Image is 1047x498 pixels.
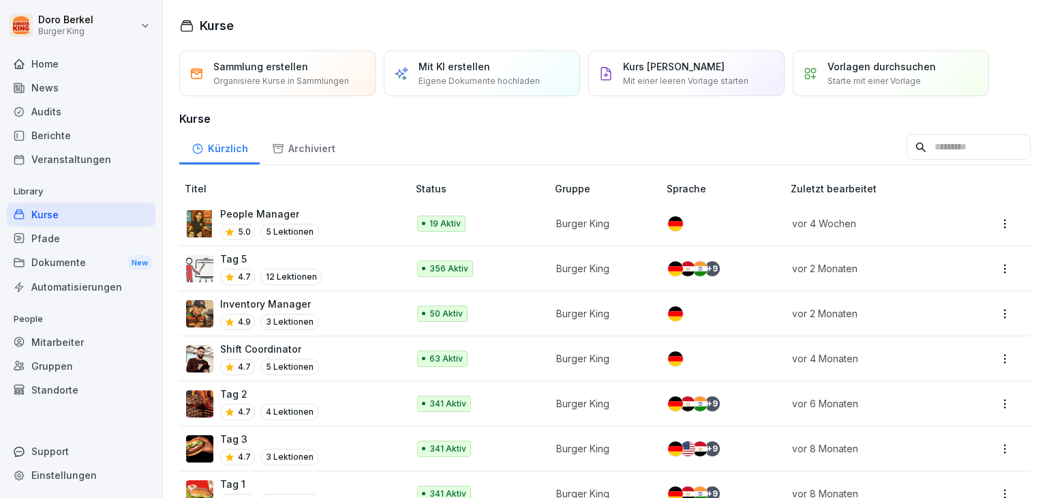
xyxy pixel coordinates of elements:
[220,432,319,446] p: Tag 3
[7,203,155,226] div: Kurse
[186,390,213,418] img: hzkj8u8nkg09zk50ub0d0otk.png
[7,308,155,330] p: People
[200,16,234,35] h1: Kurse
[668,396,683,411] img: de.svg
[668,216,683,231] img: de.svg
[186,345,213,372] img: q4kvd0p412g56irxfxn6tm8s.png
[7,52,155,76] a: Home
[220,477,319,491] p: Tag 1
[556,441,645,456] p: Burger King
[668,306,683,321] img: de.svg
[179,130,260,164] a: Kürzlich
[419,75,540,87] p: Eigene Dokumente hochladen
[213,59,308,74] p: Sammlung erstellen
[791,181,969,196] p: Zuletzt bearbeitet
[186,255,213,282] img: vy1vuzxsdwx3e5y1d1ft51l0.png
[668,441,683,456] img: de.svg
[186,300,213,327] img: o1h5p6rcnzw0lu1jns37xjxx.png
[429,398,466,410] p: 341 Aktiv
[705,441,720,456] div: + 9
[680,396,695,411] img: eg.svg
[186,435,213,463] img: cq6tslmxu1pybroki4wxmcwi.png
[220,207,319,221] p: People Manager
[828,75,921,87] p: Starte mit einer Vorlage
[828,59,936,74] p: Vorlagen durchsuchen
[429,263,468,275] p: 356 Aktiv
[7,330,155,354] a: Mitarbeiter
[186,210,213,237] img: xc3x9m9uz5qfs93t7kmvoxs4.png
[419,59,490,74] p: Mit KI erstellen
[260,314,319,330] p: 3 Lektionen
[7,250,155,276] a: DokumenteNew
[705,261,720,276] div: + 9
[7,439,155,463] div: Support
[238,316,251,328] p: 4.9
[38,14,93,26] p: Doro Berkel
[7,76,155,100] a: News
[7,123,155,147] a: Berichte
[556,261,645,276] p: Burger King
[213,75,349,87] p: Organisiere Kurse in Sammlungen
[260,449,319,465] p: 3 Lektionen
[7,100,155,123] a: Audits
[128,255,151,271] div: New
[429,218,461,230] p: 19 Aktiv
[220,252,322,266] p: Tag 5
[556,306,645,321] p: Burger King
[429,353,463,365] p: 63 Aktiv
[185,181,410,196] p: Titel
[260,130,347,164] a: Archiviert
[623,59,725,74] p: Kurs [PERSON_NAME]
[693,441,708,456] img: eg.svg
[38,27,93,36] p: Burger King
[7,378,155,402] a: Standorte
[179,111,1031,127] h3: Kurse
[7,147,155,171] a: Veranstaltungen
[429,308,463,320] p: 50 Aktiv
[7,354,155,378] a: Gruppen
[238,406,251,418] p: 4.7
[668,261,683,276] img: de.svg
[7,181,155,203] p: Library
[792,261,953,276] p: vor 2 Monaten
[220,342,319,356] p: Shift Coordinator
[238,451,251,463] p: 4.7
[680,441,695,456] img: us.svg
[7,226,155,250] a: Pfade
[7,275,155,299] a: Automatisierungen
[429,443,466,455] p: 341 Aktiv
[556,396,645,411] p: Burger King
[792,441,953,456] p: vor 8 Monaten
[260,359,319,375] p: 5 Lektionen
[220,297,319,311] p: Inventory Manager
[680,261,695,276] img: eg.svg
[792,396,953,411] p: vor 6 Monaten
[667,181,785,196] p: Sprache
[792,306,953,321] p: vor 2 Monaten
[705,396,720,411] div: + 9
[260,224,319,240] p: 5 Lektionen
[556,351,645,366] p: Burger King
[260,404,319,420] p: 4 Lektionen
[220,387,319,401] p: Tag 2
[792,351,953,366] p: vor 4 Monaten
[238,361,251,373] p: 4.7
[7,250,155,276] div: Dokumente
[7,463,155,487] a: Einstellungen
[556,216,645,231] p: Burger King
[555,181,661,196] p: Gruppe
[238,226,251,238] p: 5.0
